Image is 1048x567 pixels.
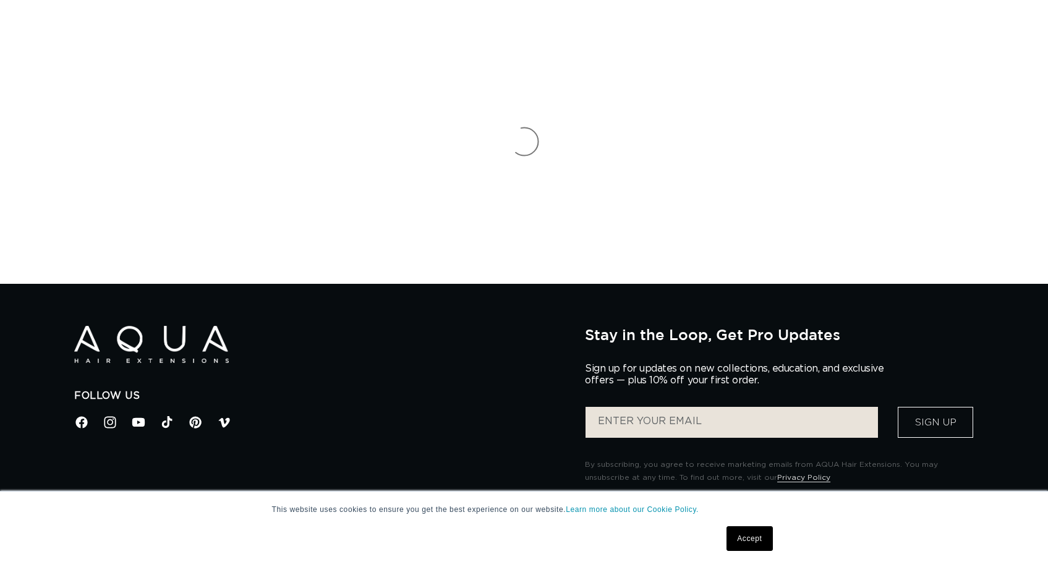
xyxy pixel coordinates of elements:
button: Sign Up [898,407,973,438]
p: Sign up for updates on new collections, education, and exclusive offers — plus 10% off your first... [585,363,894,386]
a: Privacy Policy [777,474,830,481]
img: Aqua Hair Extensions [74,326,229,364]
h2: Stay in the Loop, Get Pro Updates [585,326,974,343]
a: Accept [726,526,772,551]
h2: Follow Us [74,390,566,403]
p: This website uses cookies to ensure you get the best experience on our website. [272,504,777,515]
input: ENTER YOUR EMAIL [586,407,878,438]
p: By subscribing, you agree to receive marketing emails from AQUA Hair Extensions. You may unsubscr... [585,458,974,485]
a: Learn more about our Cookie Policy. [566,505,699,514]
